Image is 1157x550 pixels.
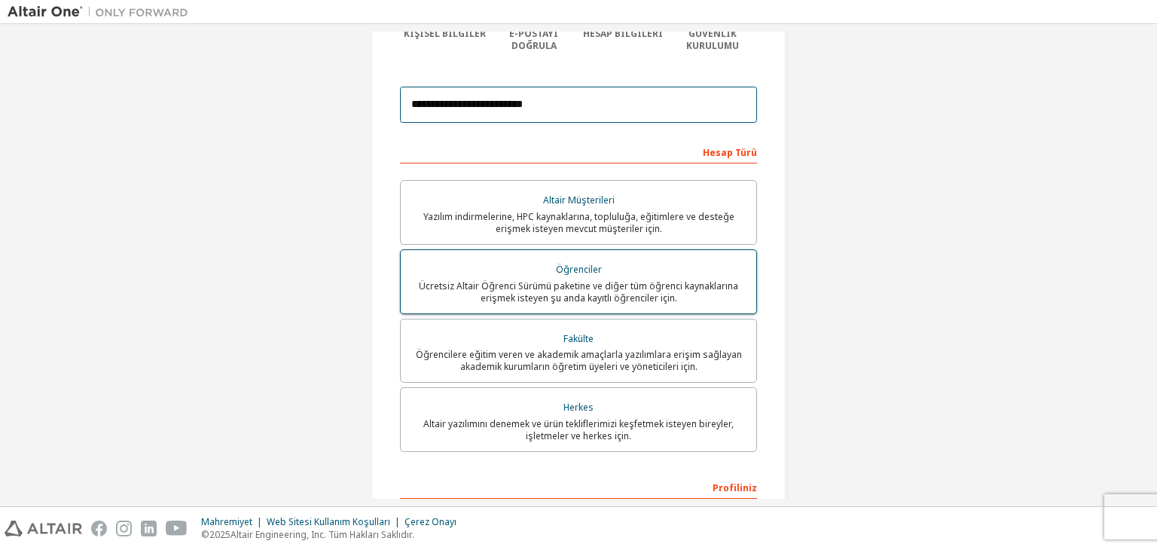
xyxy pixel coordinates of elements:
font: Altair Engineering, Inc. Tüm Hakları Saklıdır. [230,528,414,541]
img: Altair Bir [8,5,196,20]
font: Fakülte [563,332,594,345]
img: youtube.svg [166,521,188,536]
img: linkedin.svg [141,521,157,536]
font: Hesap Bilgileri [583,27,663,40]
font: © [201,528,209,541]
font: Hesap Türü [703,146,757,159]
font: Kişisel Bilgiler [404,27,486,40]
font: 2025 [209,528,230,541]
font: Çerez Onayı [404,515,456,528]
font: Ücretsiz Altair Öğrenci Sürümü paketine ve diğer tüm öğrenci kaynaklarına erişmek isteyen şu anda... [419,280,738,304]
font: Yazılım indirmelerine, HPC kaynaklarına, topluluğa, eğitimlere ve desteğe erişmek isteyen mevcut ... [423,210,734,235]
img: instagram.svg [116,521,132,536]
font: Web Sitesi Kullanım Koşulları [267,515,390,528]
font: Altair Müşterileri [543,194,615,206]
font: Mahremiyet [201,515,252,528]
font: E-postayı Doğrula [509,27,558,52]
font: Altair yazılımını denemek ve ürün tekliflerimizi keşfetmek isteyen bireyler, işletmeler ve herkes... [423,417,734,442]
font: Öğrenciler [556,263,602,276]
font: Güvenlik Kurulumu [686,27,739,52]
font: Profiliniz [713,481,757,494]
font: Herkes [563,401,594,414]
img: altair_logo.svg [5,521,82,536]
img: facebook.svg [91,521,107,536]
font: Öğrencilere eğitim veren ve akademik amaçlarla yazılımlara erişim sağlayan akademik kurumların öğ... [416,348,742,373]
